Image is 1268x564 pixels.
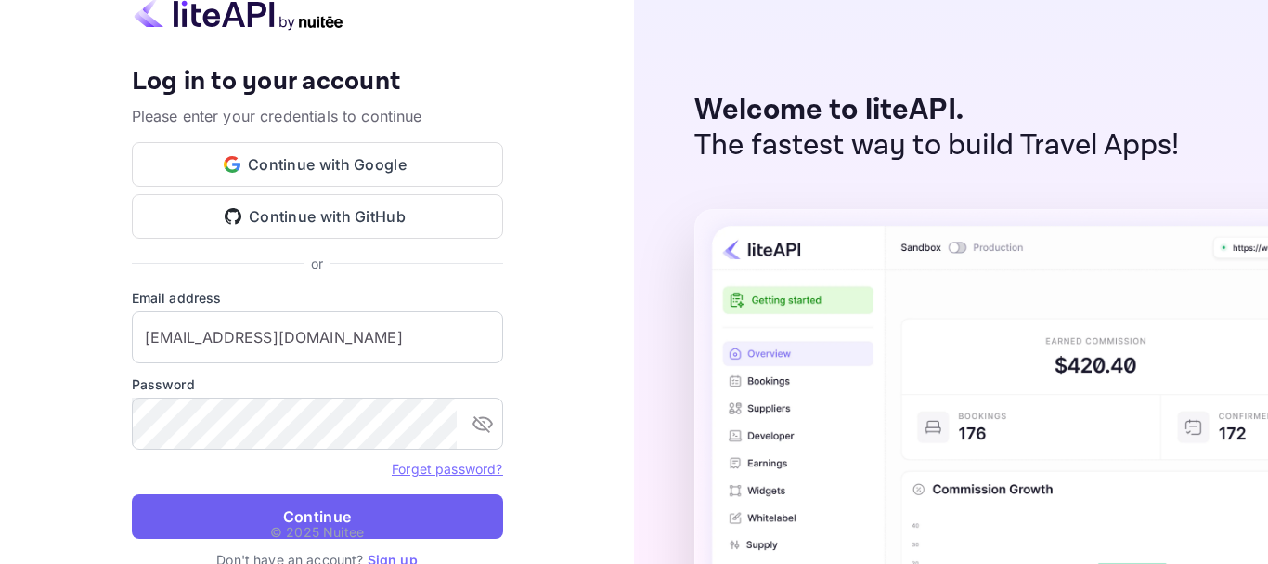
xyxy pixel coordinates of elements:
button: toggle password visibility [464,405,501,442]
p: The fastest way to build Travel Apps! [694,128,1180,164]
button: Continue with Google [132,142,503,187]
label: Password [132,374,503,394]
a: Forget password? [392,459,502,478]
button: Continue with GitHub [132,194,503,239]
h4: Log in to your account [132,66,503,98]
p: Welcome to liteAPI. [694,93,1180,128]
a: Forget password? [392,461,502,477]
label: Email address [132,288,503,308]
p: © 2025 Nuitee [270,522,364,542]
button: Continue [132,494,503,539]
input: Enter your email address [132,311,503,363]
p: or [311,254,323,273]
p: Please enter your credentials to continue [132,105,503,127]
